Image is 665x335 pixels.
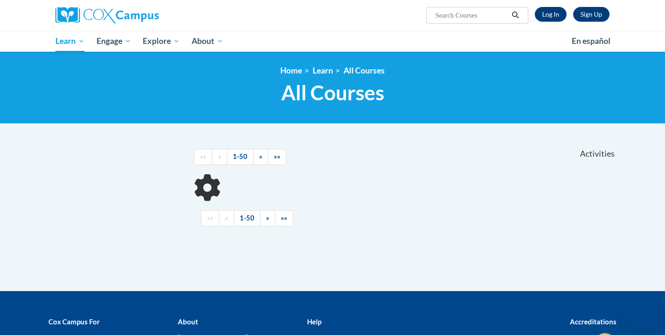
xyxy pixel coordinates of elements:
iframe: Button to launch messaging window [628,298,658,328]
span: «« [200,152,206,160]
span: All Courses [281,80,384,105]
a: En español [566,31,617,51]
a: Engage [91,30,137,52]
a: Begining [194,149,212,165]
span: About [192,36,223,47]
span: « [225,214,228,222]
img: Cox Campus [55,7,159,24]
span: »» [281,214,287,222]
span: »» [274,152,280,160]
span: « [218,152,221,160]
a: Next [253,149,268,165]
span: Engage [97,36,131,47]
a: End [268,149,286,165]
a: End [275,210,293,226]
a: About [186,30,229,52]
span: » [266,214,269,222]
a: Learn [49,30,91,52]
a: Learn [313,66,333,75]
a: Register [573,7,610,22]
a: Next [260,210,275,226]
span: » [259,152,262,160]
a: Explore [137,30,186,52]
a: Begining [201,210,219,226]
span: Learn [55,36,85,47]
a: 1-50 [234,210,260,226]
b: About [178,317,198,326]
button: Search [508,10,522,21]
div: Main menu [42,30,623,52]
b: Help [307,317,321,326]
a: 1-50 [227,149,254,165]
a: Home [280,66,302,75]
a: All Courses [344,66,385,75]
a: Previous [212,149,227,165]
input: Search Courses [435,10,508,21]
span: Explore [143,36,180,47]
b: Accreditations [570,317,617,326]
span: «« [207,214,213,222]
a: Previous [219,210,234,226]
a: Cox Campus [55,7,231,24]
span: Activities [580,149,615,159]
span: En español [572,36,611,46]
b: Cox Campus For [48,317,100,326]
a: Log In [535,7,567,22]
